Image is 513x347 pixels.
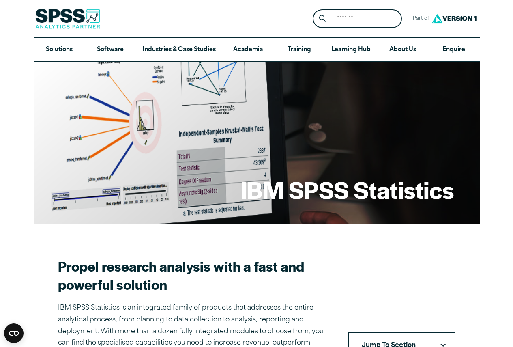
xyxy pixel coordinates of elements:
a: Training [273,38,324,62]
form: Site Header Search Form [313,9,402,28]
h2: Propel research analysis with a fast and powerful solution [58,257,328,293]
nav: Desktop version of site main menu [34,38,480,62]
button: Search magnifying glass icon [315,11,330,26]
img: Version1 Logo [430,11,479,26]
a: About Us [377,38,428,62]
a: Solutions [34,38,85,62]
span: Part of [408,13,430,25]
a: Academia [222,38,273,62]
a: Software [85,38,136,62]
a: Industries & Case Studies [136,38,222,62]
a: Enquire [428,38,479,62]
a: Learning Hub [325,38,377,62]
img: SPSS Analytics Partner [35,9,100,29]
svg: Downward pointing chevron [440,343,446,347]
h1: IBM SPSS Statistics [240,174,454,205]
button: Open CMP widget [4,323,24,343]
svg: Search magnifying glass icon [319,15,326,22]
